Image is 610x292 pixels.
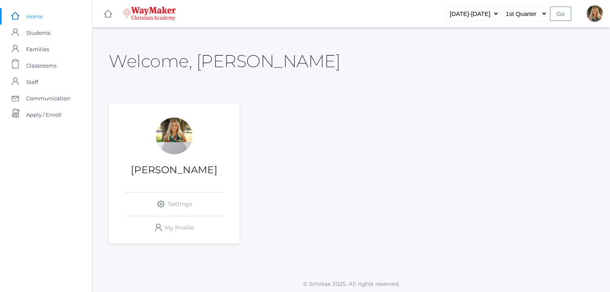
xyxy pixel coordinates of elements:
span: Students [26,25,50,41]
a: Settings [125,192,223,216]
h1: [PERSON_NAME] [109,165,240,175]
span: Communication [26,90,70,106]
div: Claudia Marosz [156,118,193,154]
img: 4_waymaker-logo-stack-white.png [123,7,176,21]
input: Go [550,7,571,21]
span: Staff [26,74,38,90]
div: Claudia Marosz [587,5,603,22]
h2: Welcome, [PERSON_NAME] [109,52,340,70]
a: My Profile [125,216,223,240]
p: © Scholae 2025. All rights reserved. [92,280,610,288]
span: Families [26,41,49,57]
span: Home [26,8,43,25]
span: Classrooms [26,57,56,74]
span: Apply / Enroll [26,106,62,123]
